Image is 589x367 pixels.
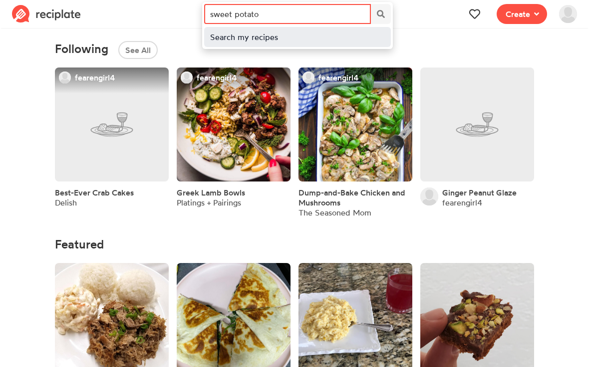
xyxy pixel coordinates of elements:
[177,197,245,207] div: Platings + Pairings
[55,237,534,251] h4: Featured
[442,187,517,197] a: Ginger Peanut Glaze
[298,187,405,207] span: Dump-and-Bake Chicken and Mushrooms
[204,27,390,47] a: Search my recipes
[55,187,134,197] a: Best-Ever Crab Cakes
[108,43,158,53] a: See All
[118,41,158,59] button: See All
[55,197,134,207] div: Delish
[55,42,108,55] span: Following
[177,187,245,197] a: Greek Lamb Bowls
[442,197,482,207] a: fearengirl4
[204,4,370,24] input: Search
[559,5,577,23] img: User's avatar
[210,31,384,43] div: Search my recipes
[298,187,412,207] a: Dump-and-Bake Chicken and Mushrooms
[12,5,81,23] img: Reciplate
[506,8,530,20] span: Create
[497,4,547,24] button: Create
[298,207,412,217] div: The Seasoned Mom
[420,187,438,205] img: User's avatar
